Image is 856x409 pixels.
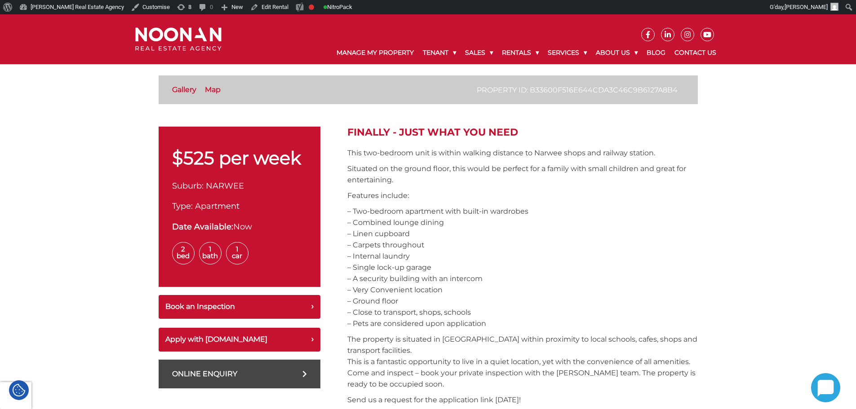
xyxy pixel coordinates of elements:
div: Cookie Settings [9,380,29,400]
a: About Us [591,41,642,64]
p: This two-bedroom unit is within walking distance to Narwee shops and railway station. [347,147,698,158]
a: Contact Us [670,41,721,64]
a: Blog [642,41,670,64]
p: Features include: [347,190,698,201]
p: $525 per week [172,149,307,167]
a: Rentals [497,41,543,64]
div: Focus keyphrase not set [309,4,314,10]
span: 1 Car [226,242,248,264]
span: Apartment [195,201,240,211]
a: Tenant [418,41,461,64]
span: 2 Bed [172,242,195,264]
button: Apply with [DOMAIN_NAME] [159,328,320,352]
a: Sales [461,41,497,64]
button: Book an Inspection [159,295,320,319]
a: Map [205,85,221,94]
a: Services [543,41,591,64]
p: Send us a request for the application link [DATE]! [347,394,698,405]
span: Suburb: [172,181,204,191]
p: Situated on the ground floor, this would be perfect for a family with small children and great fo... [347,163,698,185]
a: Online Enquiry [159,360,320,388]
img: Noonan Real Estate Agency [135,27,222,51]
p: The property is situated in [GEOGRAPHIC_DATA] within proximity to local schools, cafes, shops and... [347,334,698,390]
span: 1 Bath [199,242,222,264]
span: Type: [172,201,193,211]
h2: FINALLY - JUST WHAT YOU NEED [347,127,698,138]
p: – Two-bedroom apartment with built-in wardrobes – Combined lounge dining – Linen cupboard – Carpe... [347,206,698,329]
a: Manage My Property [332,41,418,64]
span: [PERSON_NAME] [785,4,828,10]
span: NARWEE [206,181,244,191]
p: Property ID: b33600f516e644cda3c46c9b6127a8b4 [477,84,678,96]
strong: Date Available: [172,222,233,232]
div: Now [172,221,307,233]
a: Gallery [172,85,196,94]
